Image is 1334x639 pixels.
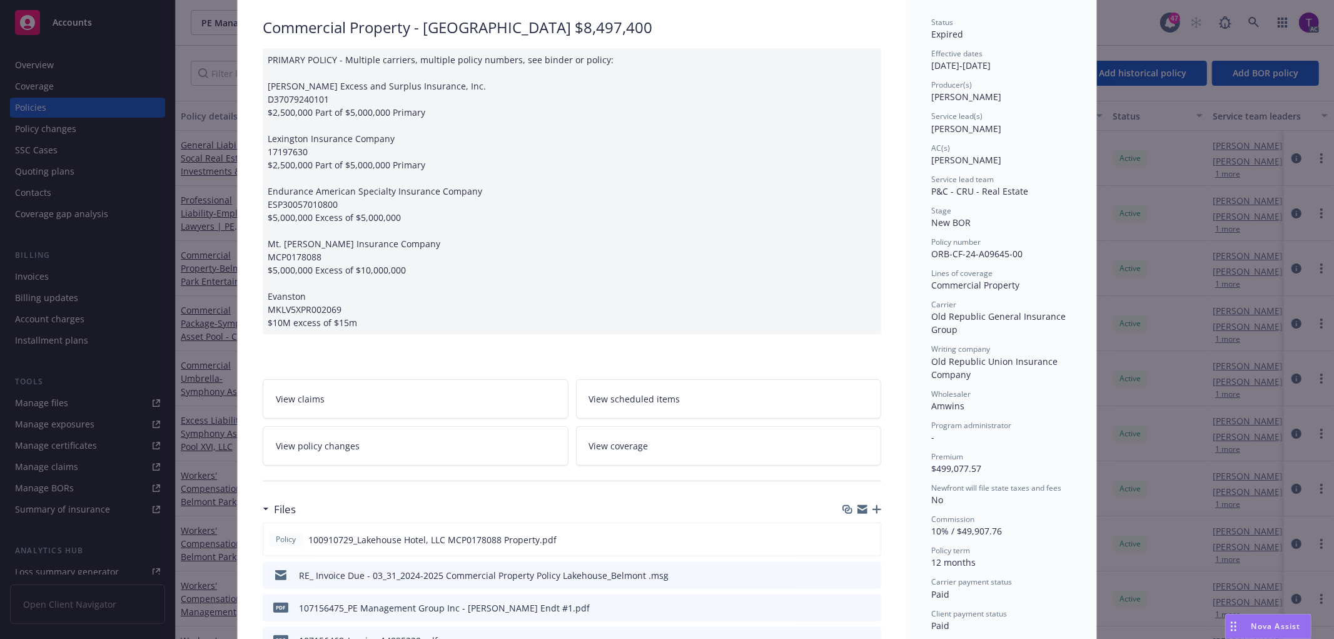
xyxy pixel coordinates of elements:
[931,17,953,28] span: Status
[931,525,1002,537] span: 10% / $49,907.76
[931,48,983,59] span: Effective dates
[263,501,296,518] div: Files
[931,588,949,600] span: Paid
[931,494,943,506] span: No
[931,123,1001,135] span: [PERSON_NAME]
[845,601,855,615] button: download file
[276,392,325,406] span: View claims
[931,154,1001,166] span: [PERSON_NAME]
[1226,615,1241,638] div: Drag to move
[931,205,951,216] span: Stage
[931,556,976,568] span: 12 months
[273,534,298,545] span: Policy
[931,451,963,462] span: Premium
[844,533,854,546] button: download file
[864,533,876,546] button: preview file
[931,299,956,310] span: Carrier
[931,28,963,40] span: Expired
[576,426,882,466] a: View coverage
[931,48,1071,72] div: [DATE] - [DATE]
[931,91,1001,103] span: [PERSON_NAME]
[274,501,296,518] h3: Files
[308,533,557,546] span: 100910729_Lakehouse Hotel, LLC MCP0178088 Property.pdf
[931,545,970,556] span: Policy term
[931,389,971,399] span: Wholesaler
[931,248,1023,260] span: ORB-CF-24-A09645-00
[931,400,964,412] span: Amwins
[931,344,990,354] span: Writing company
[299,569,669,582] div: RE_ Invoice Due - 03_31_2024-2025 Commercial Property Policy Lakehouse_Belmont .msg
[931,483,1061,493] span: Newfront will file state taxes and fees
[931,217,971,228] span: New BOR
[263,379,568,419] a: View claims
[931,576,1012,587] span: Carrier payment status
[931,279,1019,291] span: Commercial Property
[263,17,881,38] div: Commercial Property - [GEOGRAPHIC_DATA] $8,497,400
[276,439,360,452] span: View policy changes
[931,420,1011,431] span: Program administrator
[576,379,882,419] a: View scheduled items
[931,111,983,121] span: Service lead(s)
[931,514,974,524] span: Commission
[931,79,972,90] span: Producer(s)
[1225,614,1311,639] button: Nova Assist
[865,601,876,615] button: preview file
[845,569,855,582] button: download file
[931,355,1060,381] span: Old Republic Union Insurance Company
[931,174,994,185] span: Service lead team
[589,439,649,452] span: View coverage
[931,431,934,443] span: -
[931,268,993,279] span: Lines of coverage
[931,237,981,247] span: Policy number
[273,603,288,612] span: pdf
[931,608,1007,619] span: Client payment status
[865,569,876,582] button: preview file
[589,392,680,406] span: View scheduled items
[1251,621,1301,631] span: Nova Assist
[931,463,981,474] span: $499,077.57
[263,48,881,334] div: PRIMARY POLICY - Multiple carriers, multiple policy numbers, see binder or policy: [PERSON_NAME] ...
[299,601,590,615] div: 107156475_PE Management Group Inc - [PERSON_NAME] Endt #1.pdf
[931,620,949,631] span: Paid
[931,143,950,153] span: AC(s)
[931,310,1068,335] span: Old Republic General Insurance Group
[931,185,1028,197] span: P&C - CRU - Real Estate
[263,426,568,466] a: View policy changes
